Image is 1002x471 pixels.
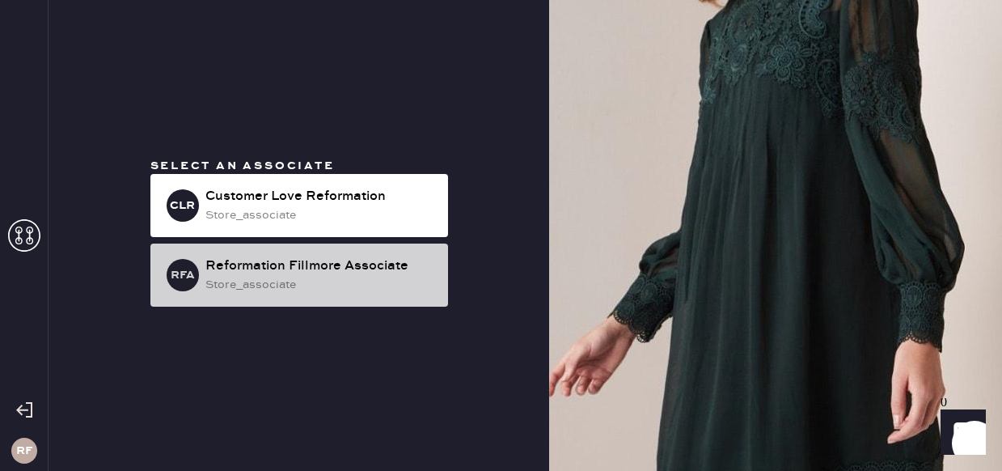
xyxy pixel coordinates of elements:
div: Customer Love Reformation [205,187,435,206]
div: store_associate [205,276,435,294]
iframe: Front Chat [925,398,995,468]
span: Select an associate [150,159,335,173]
h3: RFA [171,269,195,281]
div: Reformation Fillmore Associate [205,257,435,276]
h3: RF [16,445,32,456]
h3: CLR [170,200,195,211]
div: store_associate [205,206,435,224]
